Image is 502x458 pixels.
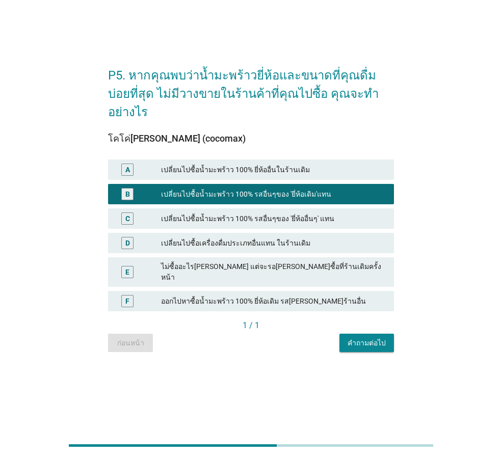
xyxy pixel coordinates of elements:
div: เปลี่ยนไปซื้อน้ำมะพร้าว 100% รสอื่นๆของ 'ยี่ห้อเดิม'แทน [161,188,386,200]
button: คำถามต่อไป [339,334,394,352]
div: ไม่ซื้ออะไร[PERSON_NAME] แต่จะรอ[PERSON_NAME]ซื้อที่ร้านเดิมครั้งหน้า [161,261,386,283]
div: โคโค่[PERSON_NAME] (cocomax) [108,131,394,145]
div: คำถามต่อไป [348,338,386,348]
div: F [125,296,129,307]
div: ออกไปหาซื้อน้ำมะพร้าว 100% ยี่ห้อเดิม รส[PERSON_NAME]ร้านอื่น [161,295,386,307]
div: เปลี่ยนไปซื้อน้ำมะพร้าว 100% รสอื่นๆของ 'ยี่ห้ออื่นๆ' แทน [161,212,386,225]
div: B [125,189,130,200]
h2: P5. หากคุณพบว่าน้ำมะพร้าวยี่ห้อและขนาดที่คุณดื่มบ่อยที่สุด ไม่มีวางขายในร้านค้าที่คุณไปซื้อ คุณจะ... [108,56,394,121]
div: D [125,238,130,249]
div: 1 / 1 [108,319,394,332]
div: เปลี่ยนไปซื้อเครื่องดื่มประเภทอื่นแทน ในร้านเดิม [161,237,386,249]
div: E [125,267,129,278]
div: A [125,165,130,175]
div: เปลี่ยนไปซื้อน้ำมะพร้าว 100% ยี่ห้ออื่นในร้านเดิม [161,164,386,176]
div: C [125,213,130,224]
